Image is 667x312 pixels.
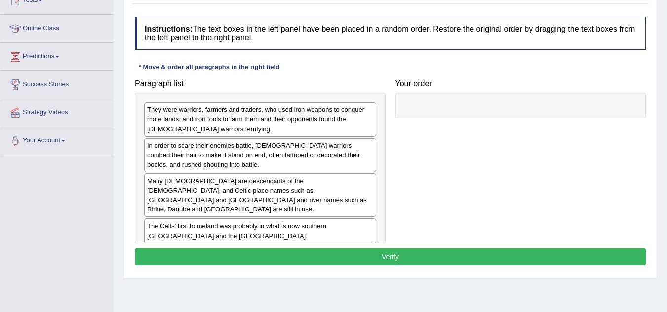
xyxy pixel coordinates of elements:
a: Predictions [0,43,113,68]
div: They were warriors, farmers and traders, who used iron weapons to conquer more lands, and iron to... [144,102,376,136]
div: The Celts' first homeland was probably in what is now southern [GEOGRAPHIC_DATA] and the [GEOGRAP... [144,218,376,243]
h4: Paragraph list [135,79,386,88]
a: Success Stories [0,71,113,96]
div: Many [DEMOGRAPHIC_DATA] are descendants of the [DEMOGRAPHIC_DATA], and Celtic place names such as... [144,173,376,217]
a: Strategy Videos [0,99,113,124]
a: Online Class [0,15,113,39]
div: * Move & order all paragraphs in the right field [135,62,283,71]
a: Your Account [0,127,113,152]
div: In order to scare their enemies battle, [DEMOGRAPHIC_DATA] warriors combed their hair to make it ... [144,138,376,172]
h4: The text boxes in the left panel have been placed in a random order. Restore the original order b... [135,17,646,50]
h4: Your order [395,79,646,88]
button: Verify [135,248,646,265]
b: Instructions: [145,25,193,33]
